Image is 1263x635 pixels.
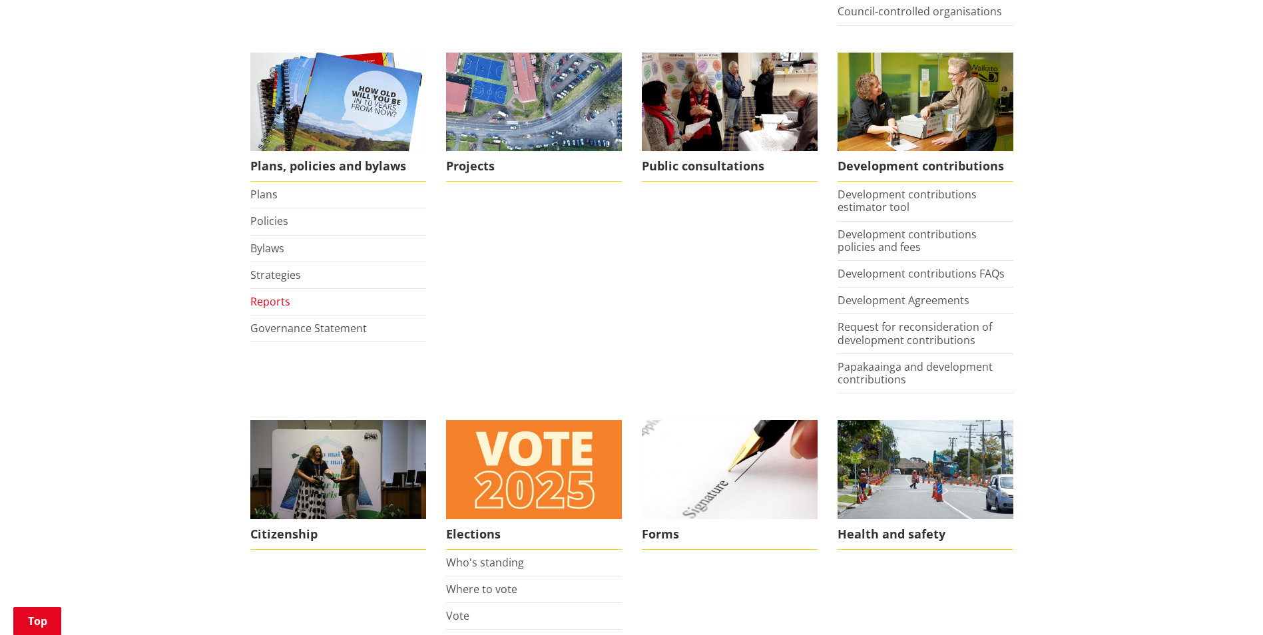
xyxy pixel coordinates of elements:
[250,53,426,152] img: Long Term Plan
[250,519,426,550] span: Citizenship
[642,420,818,550] a: Find a form to complete Forms
[838,53,1013,152] img: Fees
[250,187,278,202] a: Plans
[838,293,969,308] a: Development Agreements
[446,53,622,182] a: Projects
[250,420,426,519] img: Citizenship Ceremony March 2023
[13,607,61,635] a: Top
[250,241,284,256] a: Bylaws
[250,151,426,182] span: Plans, policies and bylaws
[642,151,818,182] span: Public consultations
[250,321,367,335] a: Governance Statement
[250,420,426,550] a: Citizenship Ceremony March 2023 Citizenship
[250,268,301,282] a: Strategies
[446,608,469,623] a: Vote
[250,214,288,228] a: Policies
[838,53,1013,182] a: FInd out more about fees and fines here Development contributions
[446,582,517,596] a: Where to vote
[838,420,1013,519] img: Health and safety
[250,53,426,182] a: We produce a number of plans, policies and bylaws including the Long Term Plan Plans, policies an...
[838,227,977,254] a: Development contributions policies and fees
[838,266,1005,281] a: Development contributions FAQs
[446,555,524,570] a: Who's standing
[838,519,1013,550] span: Health and safety
[250,294,290,309] a: Reports
[446,420,622,519] img: Vote 2025
[642,53,818,152] img: public-consultations
[642,519,818,550] span: Forms
[838,319,992,347] a: Request for reconsideration of development contributions
[838,151,1013,182] span: Development contributions
[642,53,818,182] a: public-consultations Public consultations
[446,519,622,550] span: Elections
[838,4,1002,19] a: Council-controlled organisations
[838,420,1013,550] a: Health and safety Health and safety
[446,151,622,182] span: Projects
[446,420,622,550] a: Elections
[838,187,977,214] a: Development contributions estimator tool
[446,53,622,152] img: DJI_0336
[642,420,818,519] img: Find a form to complete
[838,359,993,387] a: Papakaainga and development contributions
